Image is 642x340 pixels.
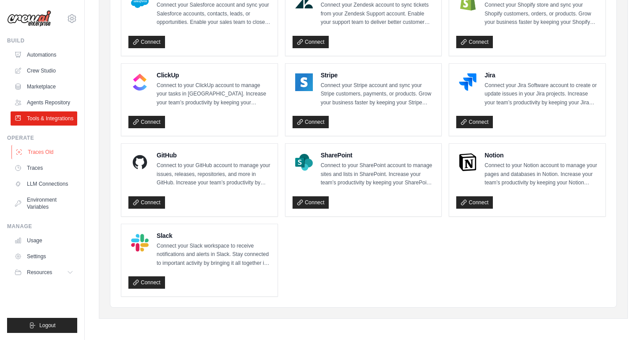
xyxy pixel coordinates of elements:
[157,151,270,160] h4: GitHub
[157,242,270,268] p: Connect your Slack workspace to receive notifications and alerts in Slack. Stay connected to impo...
[321,151,435,160] h4: SharePoint
[7,134,77,141] div: Operate
[11,145,78,159] a: Traces Old
[321,81,435,107] p: Connect your Stripe account and sync your Stripe customers, payments, or products. Grow your busi...
[484,71,598,80] h4: Jira
[456,116,493,128] a: Connect
[295,153,313,171] img: SharePoint Logo
[157,1,270,27] p: Connect your Salesforce account and sync your Salesforce accounts, contacts, leads, or opportunit...
[293,196,329,209] a: Connect
[157,231,270,240] h4: Slack
[11,64,77,78] a: Crew Studio
[293,116,329,128] a: Connect
[131,73,149,91] img: ClickUp Logo
[128,196,165,209] a: Connect
[11,96,77,110] a: Agents Repository
[11,161,77,175] a: Traces
[321,1,435,27] p: Connect your Zendesk account to sync tickets from your Zendesk Support account. Enable your suppo...
[11,48,77,62] a: Automations
[128,116,165,128] a: Connect
[157,81,270,107] p: Connect to your ClickUp account to manage your tasks in [GEOGRAPHIC_DATA]. Increase your team’s p...
[484,161,598,187] p: Connect to your Notion account to manage your pages and databases in Notion. Increase your team’s...
[128,36,165,48] a: Connect
[295,73,313,91] img: Stripe Logo
[456,196,493,209] a: Connect
[39,322,56,329] span: Logout
[7,318,77,333] button: Logout
[7,37,77,44] div: Build
[484,151,598,160] h4: Notion
[27,269,52,276] span: Resources
[11,193,77,214] a: Environment Variables
[128,276,165,289] a: Connect
[11,249,77,264] a: Settings
[459,153,477,171] img: Notion Logo
[484,1,598,27] p: Connect your Shopify store and sync your Shopify customers, orders, or products. Grow your busine...
[7,10,51,27] img: Logo
[11,80,77,94] a: Marketplace
[484,81,598,107] p: Connect your Jira Software account to create or update issues in your Jira projects. Increase you...
[459,73,477,91] img: Jira Logo
[131,153,149,171] img: GitHub Logo
[11,265,77,279] button: Resources
[7,223,77,230] div: Manage
[157,71,270,80] h4: ClickUp
[11,111,77,126] a: Tools & Integrations
[456,36,493,48] a: Connect
[321,71,435,80] h4: Stripe
[11,177,77,191] a: LLM Connections
[293,36,329,48] a: Connect
[321,161,435,187] p: Connect to your SharePoint account to manage sites and lists in SharePoint. Increase your team’s ...
[157,161,270,187] p: Connect to your GitHub account to manage your issues, releases, repositories, and more in GitHub....
[131,234,149,252] img: Slack Logo
[11,233,77,248] a: Usage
